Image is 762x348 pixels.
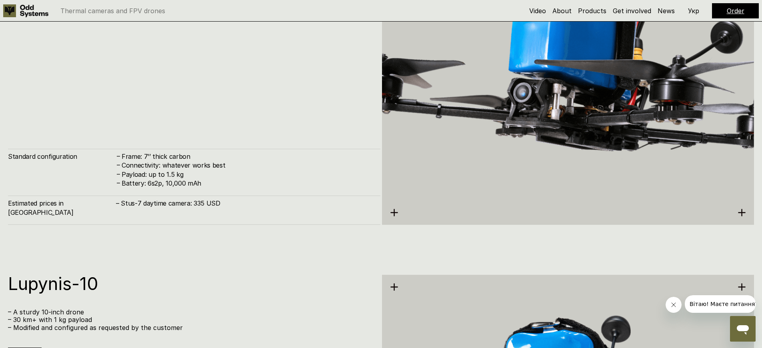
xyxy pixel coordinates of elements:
[117,152,120,160] h4: –
[8,199,116,217] h4: Estimated prices in [GEOGRAPHIC_DATA]
[8,324,372,332] p: – Modified and configured as requested by the customer
[116,199,372,208] h4: – Stus-7 daytime camera: 335 USD
[117,178,120,187] h4: –
[578,7,606,15] a: Products
[60,8,165,14] p: Thermal cameras and FPV drones
[8,152,116,161] h4: Standard configuration
[529,7,546,15] a: Video
[122,152,372,161] h4: Frame: 7’’ thick carbon
[727,7,744,15] a: Order
[552,7,572,15] a: About
[613,7,651,15] a: Get involved
[117,169,120,178] h4: –
[5,6,73,12] span: Вітаю! Маєте питання?
[122,170,372,179] h4: Payload: up to 1.5 kg
[688,8,699,14] p: Укр
[122,179,372,188] h4: Battery: 6s2p, 10,000 mAh
[685,295,756,313] iframe: Message from company
[8,316,372,324] p: – 30 km+ with 1 kg payload
[730,316,756,342] iframe: Button to launch messaging window
[122,161,372,170] h4: Connectivity: whatever works best
[658,7,675,15] a: News
[117,160,120,169] h4: –
[8,275,372,292] h1: Lupynis-10
[8,308,372,316] p: – A sturdy 10-inch drone
[666,297,682,313] iframe: Close message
